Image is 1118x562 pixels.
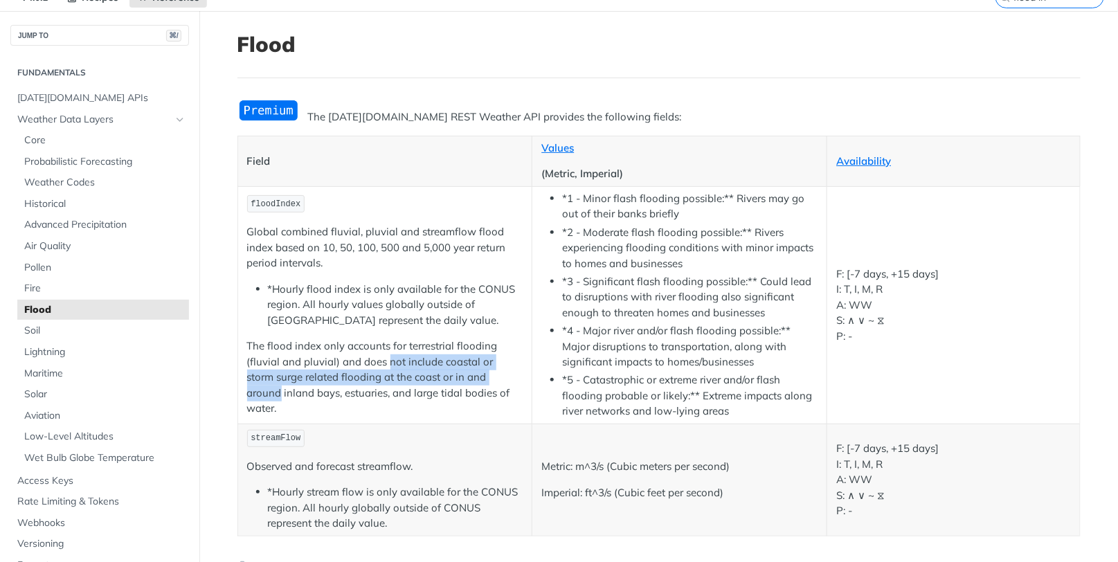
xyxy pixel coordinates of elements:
[174,114,186,125] button: Hide subpages for Weather Data Layers
[247,338,523,417] p: The flood index only accounts for terrestrial flooding (fluvial and pluvial) and does not include...
[247,459,523,475] p: Observed and forecast streamflow.
[237,109,1081,125] p: The [DATE][DOMAIN_NAME] REST Weather API provides the following fields:
[268,282,523,329] li: *Hourly flood index is only available for the CONUS region. All hourly values globally outside of...
[10,109,189,130] a: Weather Data LayersHide subpages for Weather Data Layers
[17,278,189,299] a: Fire
[24,345,186,359] span: Lightning
[17,426,189,447] a: Low-Level Altitudes
[562,225,818,272] li: *2 - Moderate flash flooding possible:** Rivers experiencing flooding conditions with minor impac...
[24,409,186,423] span: Aviation
[17,172,189,193] a: Weather Codes
[24,451,186,465] span: Wet Bulb Globe Temperature
[17,537,186,551] span: Versioning
[541,459,818,475] p: Metric: m^3/s (Cubic meters per second)
[17,236,189,257] a: Air Quality
[24,430,186,444] span: Low-Level Altitudes
[24,367,186,381] span: Maritime
[17,320,189,341] a: Soil
[166,30,181,42] span: ⌘/
[17,130,189,151] a: Core
[24,155,186,169] span: Probabilistic Forecasting
[836,154,891,167] a: Availability
[562,323,818,370] li: *4 - Major river and/or flash flooding possible:** Major disruptions to transportation, along wit...
[24,303,186,317] span: Flood
[10,88,189,109] a: [DATE][DOMAIN_NAME] APIs
[10,491,189,512] a: Rate Limiting & Tokens
[17,300,189,320] a: Flood
[17,113,171,127] span: Weather Data Layers
[17,194,189,215] a: Historical
[24,388,186,401] span: Solar
[17,342,189,363] a: Lightning
[24,261,186,275] span: Pollen
[251,433,300,443] span: streamFlow
[24,324,186,338] span: Soil
[268,484,523,532] li: *Hourly stream flow is only available for the CONUS region. All hourly globally outside of CONUS ...
[247,154,523,170] p: Field
[836,266,1070,345] p: F: [-7 days, +15 days] I: T, I, M, R A: WW S: ∧ ∨ ~ ⧖ P: -
[10,471,189,491] a: Access Keys
[10,534,189,554] a: Versioning
[562,372,818,419] li: *5 - Catastrophic or extreme river and/or flash flooding probable or likely:** Extreme impacts al...
[17,152,189,172] a: Probabilistic Forecasting
[17,363,189,384] a: Maritime
[17,91,186,105] span: [DATE][DOMAIN_NAME] APIs
[17,215,189,235] a: Advanced Precipitation
[17,516,186,530] span: Webhooks
[24,239,186,253] span: Air Quality
[562,274,818,321] li: *3 - Significant flash flooding possible:** Could lead to disruptions with river flooding also si...
[541,485,818,501] p: Imperial: ft^3/s (Cubic feet per second)
[17,495,186,509] span: Rate Limiting & Tokens
[836,441,1070,519] p: F: [-7 days, +15 days] I: T, I, M, R A: WW S: ∧ ∨ ~ ⧖ P: -
[541,166,818,182] p: (Metric, Imperial)
[17,257,189,278] a: Pollen
[10,513,189,534] a: Webhooks
[17,384,189,405] a: Solar
[562,191,818,222] li: *1 - Minor flash flooding possible:** Rivers may go out of their banks briefly
[24,218,186,232] span: Advanced Precipitation
[237,32,1081,57] h1: Flood
[17,474,186,488] span: Access Keys
[247,224,523,271] p: Global combined fluvial, pluvial and streamflow flood index based on 10, 50, 100, 500 and 5,000 y...
[251,199,300,209] span: floodIndex
[10,25,189,46] button: JUMP TO⌘/
[24,197,186,211] span: Historical
[24,176,186,190] span: Weather Codes
[541,141,574,154] a: Values
[24,134,186,147] span: Core
[24,282,186,296] span: Fire
[10,66,189,79] h2: Fundamentals
[17,448,189,469] a: Wet Bulb Globe Temperature
[17,406,189,426] a: Aviation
